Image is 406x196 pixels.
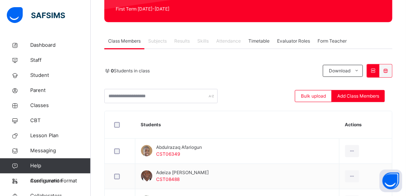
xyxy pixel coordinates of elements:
[30,72,91,79] span: Student
[339,111,392,139] th: Actions
[337,93,379,100] span: Add Class Members
[111,68,114,73] b: 0
[30,132,91,139] span: Lesson Plan
[318,38,347,44] span: Form Teacher
[30,177,90,185] span: Configuration
[30,87,91,94] span: Parent
[156,176,180,182] span: CST08488
[30,41,91,49] span: Dashboard
[108,38,141,44] span: Class Members
[30,117,91,124] span: CBT
[277,38,310,44] span: Evaluator Roles
[216,38,241,44] span: Attendance
[135,111,339,139] th: Students
[329,67,350,74] span: Download
[301,93,326,100] span: Bulk upload
[111,67,150,74] span: Students in class
[156,151,180,157] span: CST06349
[156,169,209,176] span: Adeiza [PERSON_NAME]
[156,144,202,151] span: Abdulrazaq Afariogun
[30,102,91,109] span: Classes
[30,162,90,170] span: Help
[116,6,216,12] span: First Term [DATE]-[DATE]
[30,147,91,155] span: Messaging
[174,38,190,44] span: Results
[148,38,167,44] span: Subjects
[197,38,209,44] span: Skills
[380,170,402,192] button: Open asap
[7,7,65,23] img: safsims
[30,57,91,64] span: Staff
[248,38,270,44] span: Timetable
